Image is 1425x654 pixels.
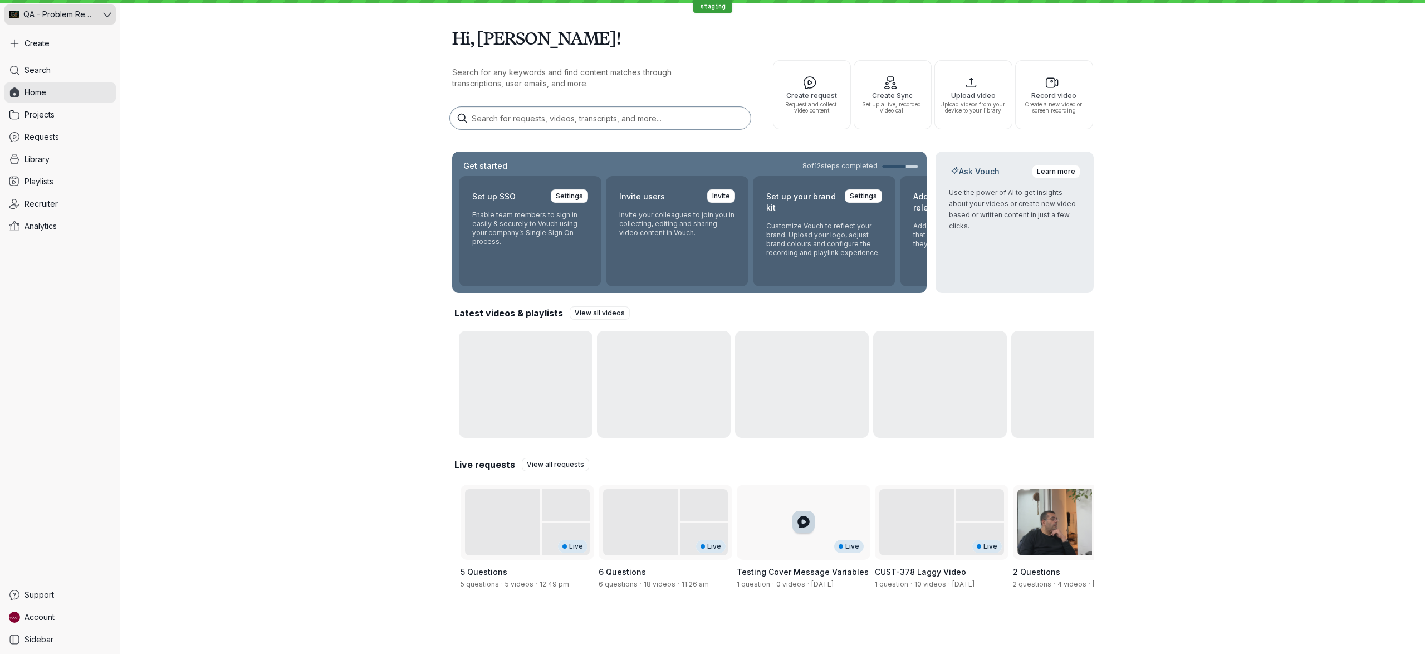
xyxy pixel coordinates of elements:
button: QA - Problem Reproduction avatarQA - Problem Reproduction [4,4,116,25]
button: Create requestRequest and collect video content [773,60,851,129]
span: · [805,580,811,589]
a: Library [4,149,116,169]
span: Playlists [25,176,53,187]
span: 6 Questions [599,567,646,577]
span: 0 videos [776,580,805,588]
span: 4 videos [1057,580,1086,588]
button: Create SyncSet up a live, recorded video call [854,60,932,129]
span: Library [25,154,50,165]
span: Create request [778,92,846,99]
span: Create Sync [859,92,927,99]
button: Create [4,33,116,53]
span: · [946,580,952,589]
div: QA - Problem Reproduction [4,4,101,25]
span: · [638,580,644,589]
span: 5 Questions [461,567,507,577]
h1: Hi, [PERSON_NAME]! [452,22,1094,53]
span: 2 Questions [1013,567,1060,577]
span: 2 questions [1013,580,1051,588]
a: Recruiter [4,194,116,214]
a: View all videos [570,306,630,320]
span: Created by Staging Problem Reproduction [1093,580,1115,588]
p: Customize Vouch to reflect your brand. Upload your logo, adjust brand colours and configure the r... [766,222,882,257]
span: 8 of 12 steps completed [802,162,878,170]
a: Sidebar [4,629,116,650]
span: · [675,580,682,589]
span: Upload video [939,92,1007,99]
span: 1 question [737,580,770,588]
span: Settings [556,191,583,202]
h2: Get started [461,160,510,172]
span: Settings [850,191,877,202]
h2: Ask Vouch [949,166,1002,177]
input: Search for requests, videos, transcripts, and more... [450,107,751,129]
a: Support [4,585,116,605]
img: Stephane avatar [9,612,20,623]
p: Use the power of AI to get insights about your videos or create new video-based or written conten... [949,187,1080,232]
a: Settings [845,189,882,203]
h2: Set up your brand kit [766,189,838,215]
span: Account [25,612,55,623]
span: 1 question [875,580,908,588]
a: Requests [4,127,116,147]
button: Upload videoUpload videos from your device to your library [934,60,1012,129]
span: View all videos [575,308,625,319]
p: Search for any keywords and find content matches through transcriptions, user emails, and more. [452,67,719,89]
a: Learn more [1032,165,1080,178]
a: 8of12steps completed [802,162,918,170]
span: Support [25,589,54,601]
a: Stephane avatarAccount [4,607,116,627]
a: View all requests [522,458,589,471]
a: Home [4,82,116,103]
span: Analytics [25,221,57,232]
span: 18 videos [644,580,675,588]
span: View all requests [527,459,584,470]
span: 6 questions [599,580,638,588]
h2: Set up SSO [472,189,516,204]
a: Projects [4,105,116,125]
h2: Invite users [619,189,665,204]
span: Created by Staging Problem Reproduction [952,580,975,588]
img: QA - Problem Reproduction avatar [9,9,19,19]
span: Set up a live, recorded video call [859,101,927,114]
p: Invite your colleagues to join you in collecting, editing and sharing video content in Vouch. [619,211,735,237]
span: · [1051,580,1057,589]
span: · [908,580,914,589]
span: Invite [712,191,730,202]
a: Invite [707,189,735,203]
span: Projects [25,109,55,120]
span: · [770,580,776,589]
span: Testing Cover Message Variables [737,567,869,577]
span: Request and collect video content [778,101,846,114]
span: 5 videos [505,580,533,588]
a: Settings [551,189,588,203]
span: Home [25,87,46,98]
span: Search [25,65,51,76]
span: Created by Staging Problem Reproduction [811,580,834,588]
span: QA - Problem Reproduction [23,9,95,20]
span: 10 videos [914,580,946,588]
span: · [499,580,505,589]
span: Create a new video or screen recording [1020,101,1088,114]
span: Recruiter [25,198,58,209]
a: Playlists [4,172,116,192]
span: · [533,580,540,589]
span: Created by Staging Problem Reproduction [682,580,709,588]
a: Search [4,60,116,80]
p: Add your own content release form that responders agree to when they record using Vouch. [913,222,1029,248]
span: Create [25,38,50,49]
button: Record videoCreate a new video or screen recording [1015,60,1093,129]
a: Analytics [4,216,116,236]
span: Created by Staging Problem Reproduction [540,580,569,588]
h2: Latest videos & playlists [454,307,563,319]
span: Record video [1020,92,1088,99]
h2: Live requests [454,458,515,471]
span: Upload videos from your device to your library [939,101,1007,114]
p: Enable team members to sign in easily & securely to Vouch using your company’s Single Sign On pro... [472,211,588,246]
span: Sidebar [25,634,53,645]
span: Learn more [1037,166,1075,177]
span: 5 questions [461,580,499,588]
span: CUST-378 Laggy Video [875,567,966,577]
span: Requests [25,131,59,143]
span: · [1086,580,1093,589]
